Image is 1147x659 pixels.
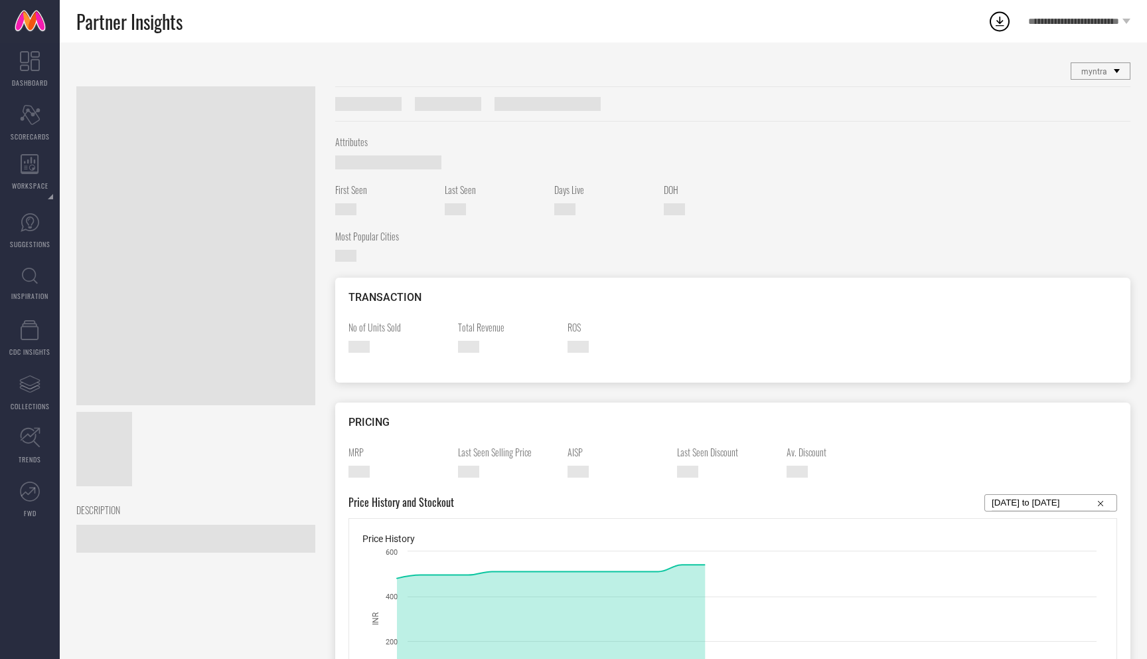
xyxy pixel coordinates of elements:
span: CDC INSIGHTS [9,347,50,357]
text: 400 [386,593,398,601]
span: ROS [568,320,667,334]
span: — [348,466,370,478]
span: Last Seen Discount [677,445,777,459]
span: No of Units Sold [348,320,448,334]
span: COLLECTIONS [11,401,50,411]
text: INR [371,612,380,625]
span: — [458,341,479,353]
text: 200 [386,638,398,646]
span: Partner Insights [76,8,183,35]
span: DASHBOARD [12,78,48,88]
span: — [335,203,356,215]
span: Price History [362,533,415,544]
span: — [335,155,441,169]
div: TRANSACTION [348,291,1117,304]
span: — [787,466,808,478]
span: — [445,203,466,215]
span: — [335,250,356,262]
span: — [554,203,575,215]
span: Most Popular Cities [335,229,435,243]
span: — [568,466,589,478]
div: PRICING [348,416,1117,428]
span: WORKSPACE [12,181,48,191]
span: DOH [664,183,763,197]
span: AISP [568,445,667,459]
span: — [348,341,370,353]
span: TRENDS [19,454,41,464]
span: — [458,466,479,478]
span: Av. Discount [787,445,886,459]
span: First Seen [335,183,435,197]
span: — [664,203,685,215]
span: Last Seen [445,183,544,197]
span: SCORECARDS [11,132,50,141]
span: FWD [24,508,37,518]
input: Select... [992,495,1110,511]
span: — [677,466,698,478]
span: Days Live [554,183,654,197]
span: SUGGESTIONS [10,239,50,249]
span: MRP [348,445,448,459]
span: — [76,525,315,553]
span: Style ID # [335,97,402,111]
span: — [568,341,589,353]
span: DESCRIPTION [76,503,305,517]
text: 600 [386,548,398,557]
span: Attributes [335,135,1120,149]
span: INSPIRATION [11,291,48,301]
span: Last Seen Selling Price [458,445,558,459]
span: Price History and Stockout [348,494,454,512]
span: myntra [1081,67,1107,76]
div: Open download list [988,9,1012,33]
span: Total Revenue [458,320,558,334]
